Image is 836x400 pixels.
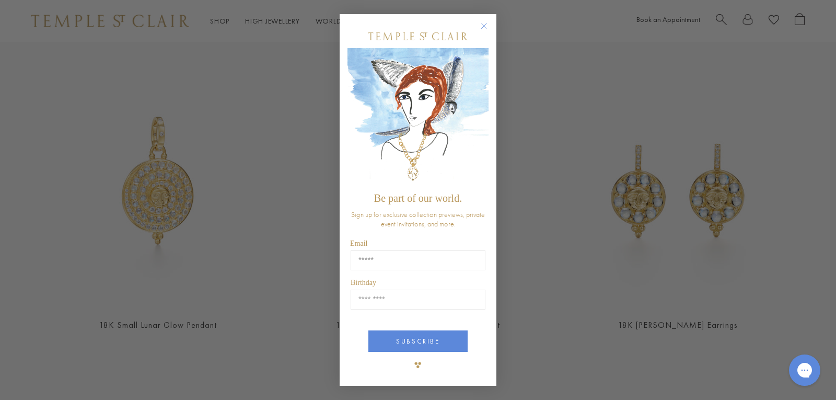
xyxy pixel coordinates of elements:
span: Birthday [351,279,376,287]
button: Close dialog [483,25,496,38]
span: Sign up for exclusive collection previews, private event invitations, and more. [351,210,485,228]
img: TSC [408,355,428,375]
span: Email [350,239,367,247]
img: Temple St. Clair [368,32,468,40]
iframe: Gorgias live chat messenger [784,351,826,390]
button: SUBSCRIBE [368,330,468,352]
input: Email [351,250,485,270]
img: c4a9eb12-d91a-4d4a-8ee0-386386f4f338.jpeg [347,48,489,188]
span: Be part of our world. [374,192,462,204]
